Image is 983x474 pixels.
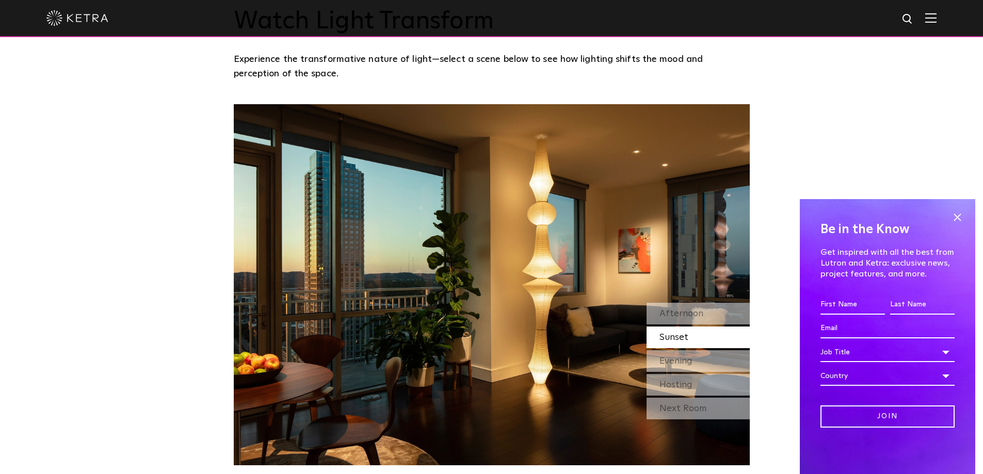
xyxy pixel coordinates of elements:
[659,380,692,389] span: Hosting
[234,104,750,465] img: SS_HBD_LivingRoom_Desktop_02
[890,295,955,315] input: Last Name
[820,366,955,386] div: Country
[647,398,750,419] div: Next Room
[820,220,955,239] h4: Be in the Know
[820,295,885,315] input: First Name
[901,13,914,26] img: search icon
[46,10,108,26] img: ketra-logo-2019-white
[659,356,692,366] span: Evening
[820,247,955,279] p: Get inspired with all the best from Lutron and Ketra: exclusive news, project features, and more.
[234,52,745,81] p: Experience the transformative nature of light—select a scene below to see how lighting shifts the...
[659,333,688,342] span: Sunset
[820,405,955,428] input: Join
[820,342,955,362] div: Job Title
[820,319,955,338] input: Email
[659,309,703,318] span: Afternoon
[925,13,937,23] img: Hamburger%20Nav.svg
